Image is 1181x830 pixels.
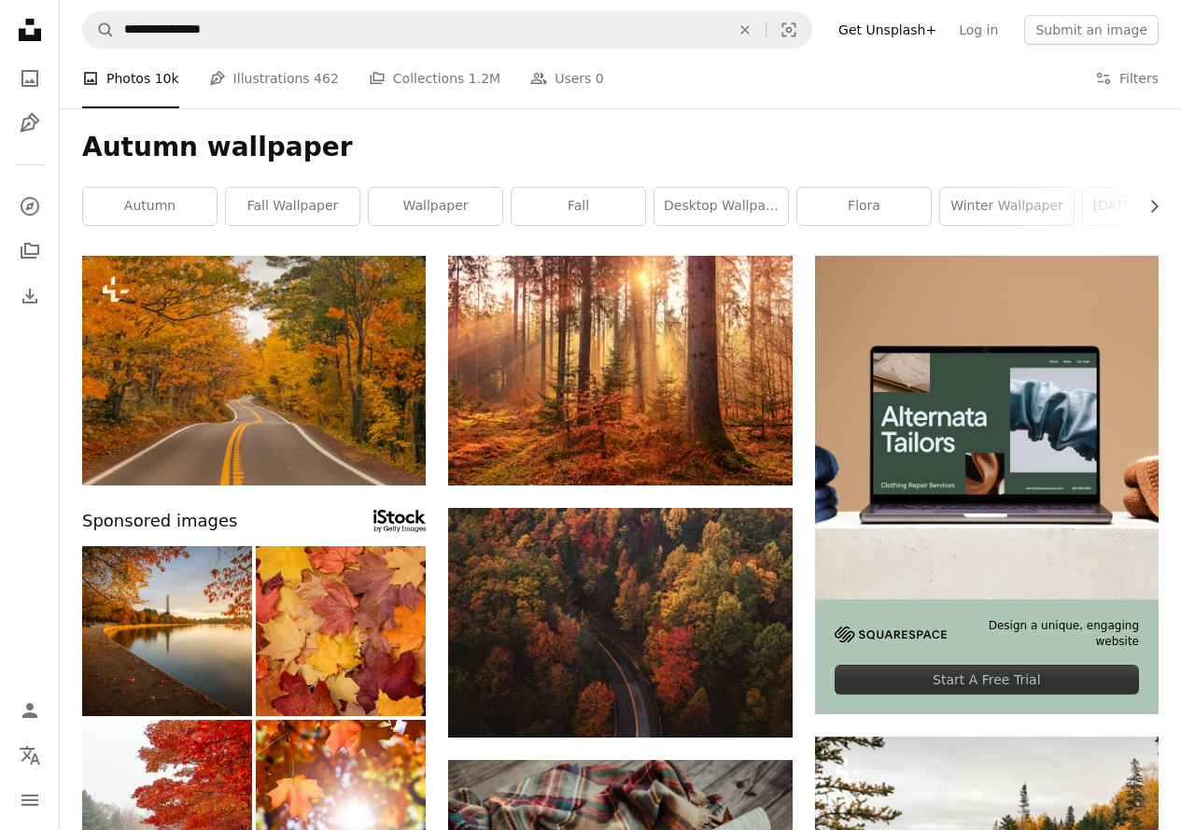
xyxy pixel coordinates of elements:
[11,232,49,270] a: Collections
[82,131,1159,164] h1: Autumn wallpaper
[11,60,49,97] a: Photos
[209,49,339,108] a: Illustrations 462
[512,188,645,225] a: fall
[969,618,1139,650] span: Design a unique, engaging website
[448,508,792,738] img: aerial photography of trees and road
[827,15,948,45] a: Get Unsplash+
[83,188,217,225] a: autumn
[448,613,792,630] a: aerial photography of trees and road
[11,105,49,142] a: Illustrations
[82,361,426,378] a: an empty road surrounded by trees with yellow leaves
[82,546,252,716] img: Washington DC in the fall
[369,188,502,225] a: wallpaper
[1137,188,1159,225] button: scroll list to the right
[83,12,115,48] button: Search Unsplash
[530,49,604,108] a: Users 0
[369,49,500,108] a: Collections 1.2M
[314,68,339,89] span: 462
[797,188,931,225] a: flora
[226,188,359,225] a: fall wallpaper
[766,12,811,48] button: Visual search
[815,256,1159,599] img: file-1707885205802-88dd96a21c72image
[11,692,49,729] a: Log in / Sign up
[469,68,500,89] span: 1.2M
[448,256,792,485] img: forest heat by sunbeam
[11,188,49,225] a: Explore
[1095,49,1159,108] button: Filters
[448,361,792,378] a: forest heat by sunbeam
[11,11,49,52] a: Home — Unsplash
[11,781,49,819] button: Menu
[835,665,1139,695] div: Start A Free Trial
[940,188,1074,225] a: winter wallpaper
[835,626,947,642] img: file-1705255347840-230a6ab5bca9image
[82,256,426,485] img: an empty road surrounded by trees with yellow leaves
[11,737,49,774] button: Language
[1024,15,1159,45] button: Submit an image
[11,277,49,315] a: Download History
[654,188,788,225] a: desktop wallpaper
[724,12,766,48] button: Clear
[815,256,1159,714] a: Design a unique, engaging websiteStart A Free Trial
[256,546,426,716] img: maple autumn leaves
[596,68,604,89] span: 0
[82,11,812,49] form: Find visuals sitewide
[948,15,1009,45] a: Log in
[82,508,237,535] span: Sponsored images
